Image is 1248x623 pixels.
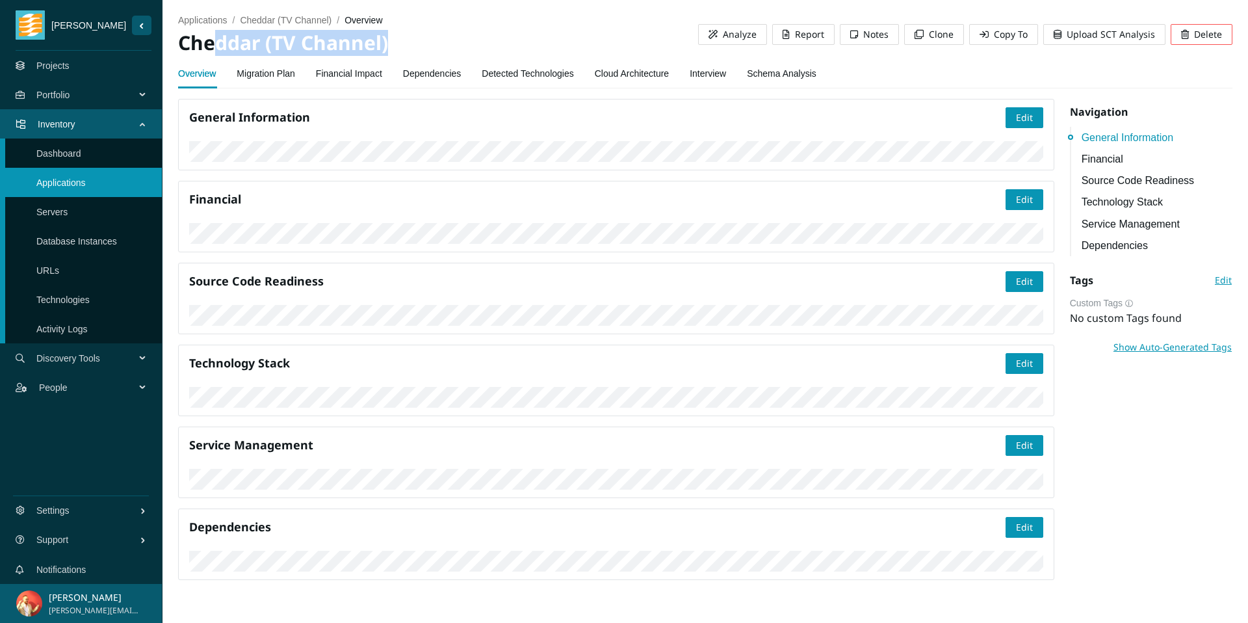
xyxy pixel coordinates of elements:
[36,207,68,217] a: Servers
[795,27,824,42] span: Report
[747,60,816,86] a: Schema Analysis
[36,339,140,378] span: Discovery Tools
[1113,337,1232,358] button: Show Auto-Generated Tags
[1070,273,1093,287] strong: Tags
[1006,435,1043,456] button: Edit
[39,368,140,407] span: People
[1016,192,1033,207] span: Edit
[863,27,889,42] span: Notes
[1214,270,1232,291] button: Edit
[178,30,698,57] h2: Cheddar (TV Channel)
[337,15,339,25] span: /
[595,60,669,86] a: Cloud Architecture
[929,27,954,42] span: Clone
[344,15,382,25] span: overview
[45,18,132,33] span: [PERSON_NAME]
[1006,189,1043,210] button: Edit
[233,15,235,25] span: /
[904,24,964,45] button: Clone
[1043,24,1165,45] button: Upload SCT Analysis
[36,178,86,188] a: Applications
[316,60,382,86] a: Financial Impact
[482,60,573,86] a: Detected Technologies
[1006,271,1043,292] button: Edit
[189,355,1006,371] h4: Technology Stack
[49,590,139,605] p: [PERSON_NAME]
[1082,129,1232,146] a: General Information
[1006,353,1043,374] button: Edit
[969,24,1038,45] button: Copy To
[36,236,117,246] a: Database Instances
[240,15,331,25] a: Cheddar (TV Channel)
[36,75,140,114] span: Portfolio
[994,27,1028,42] span: Copy To
[1006,517,1043,538] button: Edit
[1082,216,1232,232] a: Service Management
[1016,356,1033,371] span: Edit
[403,60,461,86] a: Dependencies
[690,60,726,86] a: Interview
[1016,438,1033,453] span: Edit
[772,24,835,45] button: Report
[1082,172,1232,189] a: Source Code Readiness
[1171,24,1232,45] button: Delete
[189,191,1006,207] h4: Financial
[189,437,1006,453] h4: Service Management
[237,60,295,86] a: Migration Plan
[1016,274,1033,289] span: Edit
[1016,111,1033,125] span: Edit
[16,590,42,616] img: a6b5a314a0dd5097ef3448b4b2654462
[1067,27,1155,42] span: Upload SCT Analysis
[189,109,1006,126] h4: General Information
[1006,107,1043,128] button: Edit
[1113,340,1232,354] span: Show Auto-Generated Tags
[36,148,81,159] a: Dashboard
[1016,520,1033,535] span: Edit
[698,24,767,45] button: Analyze
[189,273,1006,289] h4: Source Code Readiness
[1070,105,1128,119] strong: Navigation
[36,265,59,276] a: URLs
[1082,194,1232,210] a: Technology Stack
[36,520,140,559] span: Support
[723,27,757,42] span: Analyze
[1070,311,1182,325] span: No custom Tags found
[1082,151,1232,167] a: Financial
[36,491,140,530] span: Settings
[178,15,227,25] a: applications
[1215,273,1232,287] span: Edit
[178,60,216,86] a: Overview
[19,10,42,40] img: tidal_logo.png
[36,295,90,305] a: Technologies
[36,564,86,575] a: Notifications
[189,519,1006,535] h4: Dependencies
[36,60,70,71] a: Projects
[38,105,140,144] span: Inventory
[1194,27,1222,42] span: Delete
[1082,237,1232,254] a: Dependencies
[49,605,139,617] span: [PERSON_NAME][EMAIL_ADDRESS][DOMAIN_NAME]
[840,24,899,45] button: Notes
[36,324,88,334] a: Activity Logs
[1070,296,1232,310] div: Custom Tags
